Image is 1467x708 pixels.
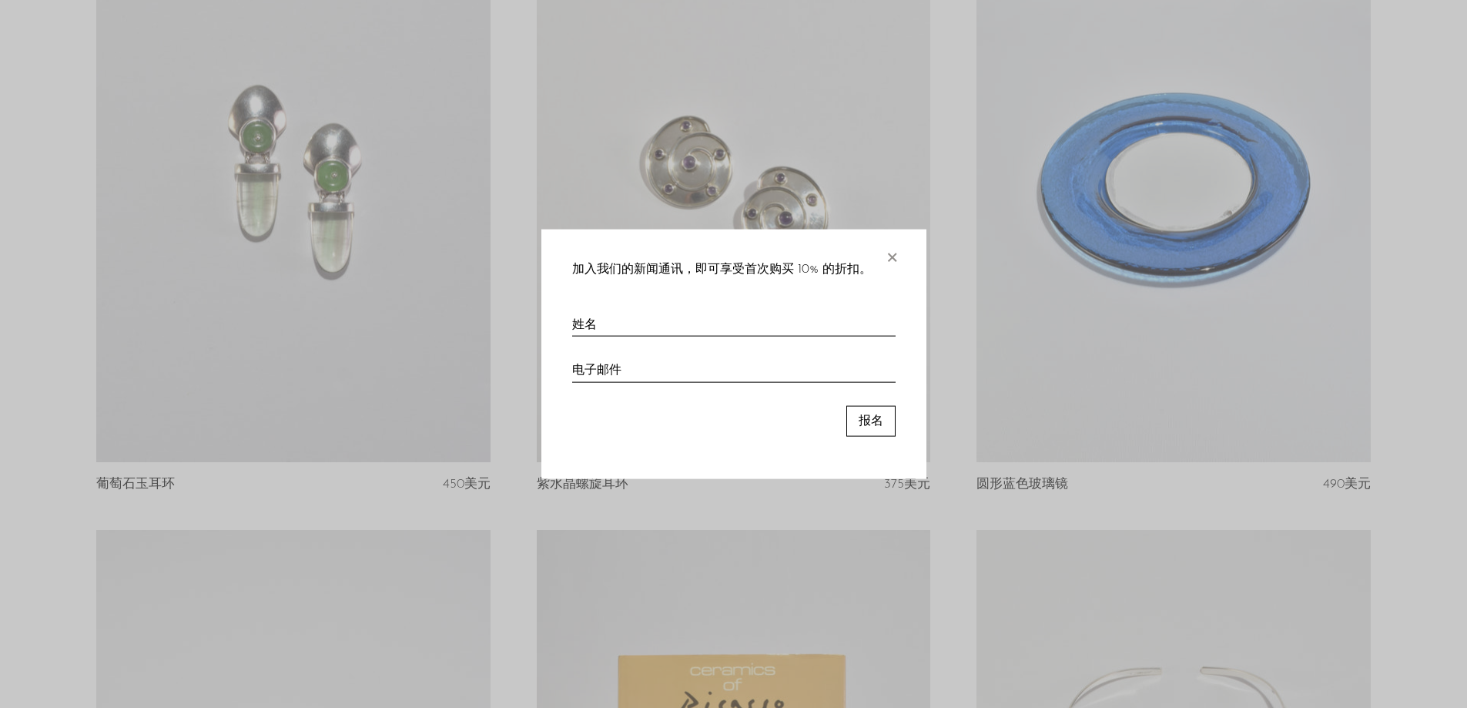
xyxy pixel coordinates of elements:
[884,238,899,269] font: ×
[572,263,872,275] font: 加入我们的新闻通讯，即可享受首次购买 10% 的折扣。
[859,414,883,427] font: 报名
[572,348,896,382] input: 电子邮件
[846,405,896,436] button: 报名
[572,303,896,337] input: 姓名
